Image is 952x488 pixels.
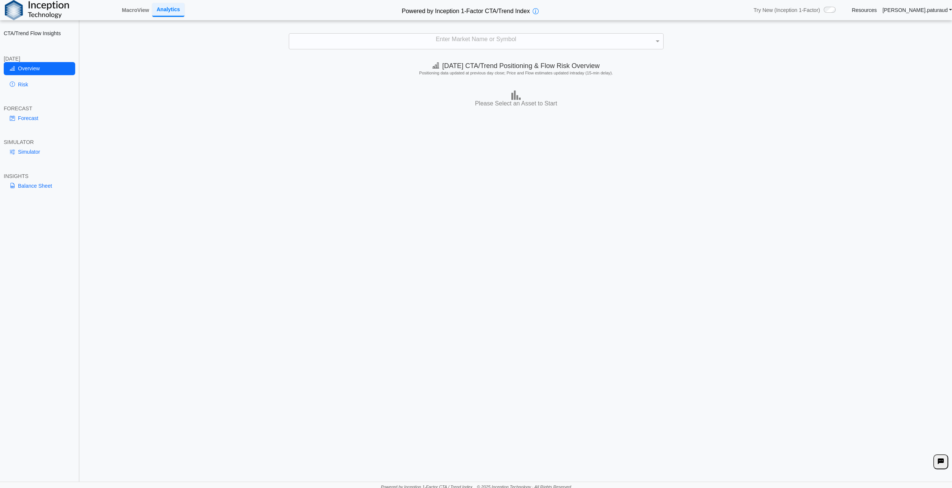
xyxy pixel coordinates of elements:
[432,62,600,70] span: [DATE] CTA/Trend Positioning & Flow Risk Overview
[4,78,75,91] a: Risk
[82,100,950,108] h3: Please Select an Asset to Start
[511,90,521,100] img: bar-chart.png
[4,112,75,125] a: Forecast
[4,55,75,62] div: [DATE]
[289,34,663,49] div: Enter Market Name or Symbol
[4,173,75,179] div: INSIGHTS
[85,71,948,76] h5: Positioning data updated at previous day close; Price and Flow estimates updated intraday (15-min...
[4,105,75,112] div: FORECAST
[4,179,75,192] a: Balance Sheet
[882,7,952,13] a: [PERSON_NAME].paturaud
[4,139,75,145] div: SIMULATOR
[119,4,152,16] a: MacroView
[399,4,533,15] h2: Powered by Inception 1-Factor CTA/Trend Index
[4,145,75,158] a: Simulator
[852,7,877,13] a: Resources
[4,62,75,75] a: Overview
[754,7,820,13] span: Try New (Inception 1-Factor)
[4,30,75,37] h2: CTA/Trend Flow Insights
[152,3,184,17] a: Analytics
